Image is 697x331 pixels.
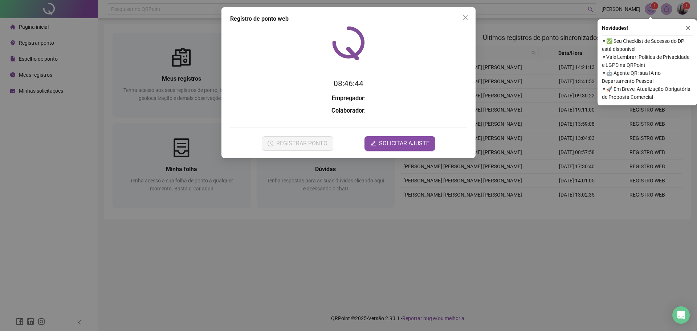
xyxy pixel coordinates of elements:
[332,26,365,60] img: QRPoint
[230,15,467,23] div: Registro de ponto web
[334,79,363,88] time: 08:46:44
[364,136,435,151] button: editSOLICITAR AJUSTE
[602,53,693,69] span: ⚬ Vale Lembrar: Política de Privacidade e LGPD na QRPoint
[262,136,333,151] button: REGISTRAR PONTO
[602,85,693,101] span: ⚬ 🚀 Em Breve, Atualização Obrigatória de Proposta Comercial
[331,107,364,114] strong: Colaborador
[462,15,468,20] span: close
[379,139,429,148] span: SOLICITAR AJUSTE
[332,95,364,102] strong: Empregador
[230,94,467,103] h3: :
[602,24,628,32] span: Novidades !
[230,106,467,116] h3: :
[602,37,693,53] span: ⚬ ✅ Seu Checklist de Sucesso do DP está disponível
[686,25,691,31] span: close
[460,12,471,23] button: Close
[602,69,693,85] span: ⚬ 🤖 Agente QR: sua IA no Departamento Pessoal
[672,306,690,324] div: Open Intercom Messenger
[370,141,376,146] span: edit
